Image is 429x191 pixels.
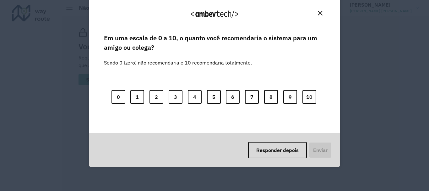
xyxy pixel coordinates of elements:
button: 2 [149,90,163,104]
button: 9 [283,90,297,104]
img: Close [318,11,323,15]
button: 8 [264,90,278,104]
button: 7 [245,90,259,104]
button: 0 [111,90,125,104]
button: 6 [226,90,240,104]
button: Close [315,8,325,18]
label: Sendo 0 (zero) não recomendaria e 10 recomendaria totalmente. [104,51,252,66]
label: Em uma escala de 0 a 10, o quanto você recomendaria o sistema para um amigo ou colega? [104,33,325,53]
button: 10 [302,90,316,104]
button: Responder depois [248,142,307,158]
button: 1 [130,90,144,104]
button: 5 [207,90,221,104]
img: Logo Ambevtech [191,10,238,18]
button: 3 [169,90,182,104]
button: 4 [188,90,202,104]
